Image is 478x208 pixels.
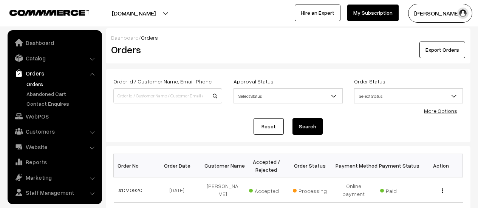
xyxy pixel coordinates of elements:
td: [DATE] [157,177,201,203]
button: [DOMAIN_NAME] [85,4,182,23]
label: Order Id / Customer Name, Email, Phone [113,77,212,85]
a: Dashboard [111,34,139,41]
th: Action [419,154,463,177]
th: Order No [114,154,158,177]
span: Select Status [234,89,342,103]
a: WebPOS [9,109,99,123]
a: Reset [254,118,284,135]
img: COMMMERCE [9,10,89,15]
th: Order Date [157,154,201,177]
th: Accepted / Rejected [244,154,288,177]
a: Reports [9,155,99,169]
a: Dashboard [9,36,99,49]
button: Search [292,118,323,135]
a: Orders [25,80,99,88]
img: user [457,8,469,19]
a: Abandoned Cart [25,90,99,98]
span: Accepted [249,185,287,195]
a: Staff Management [9,186,99,199]
a: #DM0920 [118,187,142,193]
th: Payment Method [332,154,376,177]
span: Processing [293,185,331,195]
a: My Subscription [347,5,399,21]
th: Customer Name [201,154,245,177]
a: Catalog [9,51,99,65]
h2: Orders [111,44,221,55]
label: Approval Status [234,77,274,85]
button: [PERSON_NAME] [408,4,472,23]
a: Orders [9,66,99,80]
th: Order Status [288,154,332,177]
label: Order Status [354,77,385,85]
th: Payment Status [376,154,419,177]
button: Export Orders [419,42,465,58]
a: Website [9,140,99,154]
img: Menu [442,188,443,193]
span: Orders [141,34,158,41]
span: Select Status [354,88,463,103]
span: Select Status [234,88,342,103]
span: Paid [380,185,418,195]
a: Hire an Expert [295,5,340,21]
a: Contact Enquires [25,100,99,108]
td: [PERSON_NAME] [201,177,245,203]
a: Customers [9,125,99,138]
a: Marketing [9,171,99,184]
td: Online payment [332,177,376,203]
input: Order Id / Customer Name / Customer Email / Customer Phone [113,88,222,103]
a: More Options [424,108,457,114]
a: COMMMERCE [9,8,76,17]
div: / [111,34,465,42]
span: Select Status [354,89,463,103]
